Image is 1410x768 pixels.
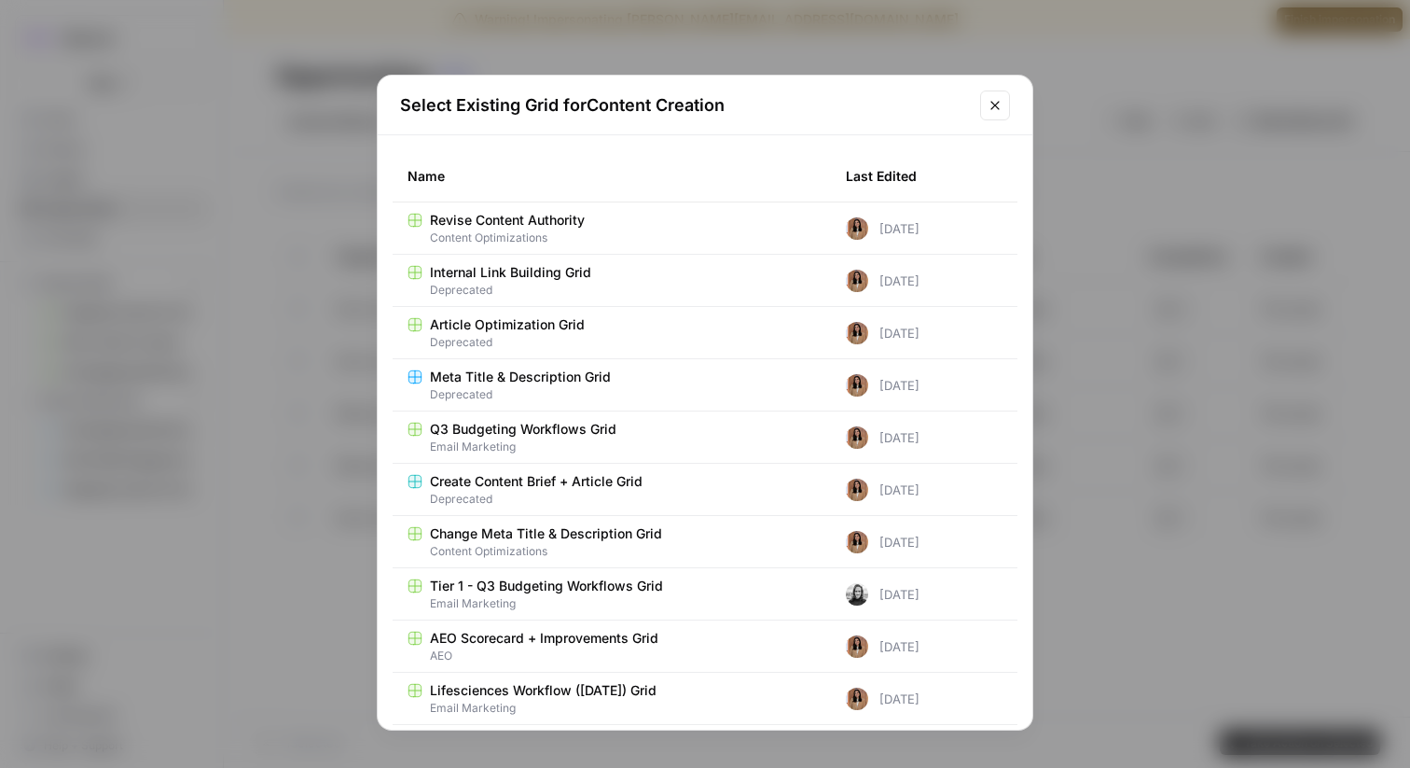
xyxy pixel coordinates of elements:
[408,648,816,664] span: AEO
[846,322,919,344] div: [DATE]
[846,426,868,449] img: jqqluxs4pyouhdpojww11bswqfcs
[430,211,585,230] span: Revise Content Authority
[846,635,919,658] div: [DATE]
[846,374,868,397] img: jqqluxs4pyouhdpojww11bswqfcs
[430,420,616,439] span: Q3 Budgeting Workflows Grid
[846,374,919,397] div: [DATE]
[846,531,868,553] img: jqqluxs4pyouhdpojww11bswqfcs
[430,524,662,543] span: Change Meta Title & Description Grid
[430,629,658,648] span: AEO Scorecard + Improvements Grid
[846,688,868,710] img: jqqluxs4pyouhdpojww11bswqfcs
[846,150,917,202] div: Last Edited
[408,282,816,299] span: Deprecated
[980,91,1010,120] button: Close modal
[846,635,868,658] img: jqqluxs4pyouhdpojww11bswqfcs
[408,439,816,455] span: Email Marketing
[846,583,868,606] img: qk1mk5eqyaozyx7vjercduf8jcjw
[430,681,657,700] span: Lifesciences Workflow ([DATE]) Grid
[430,263,591,282] span: Internal Link Building Grid
[408,230,816,246] span: Content Optimizations
[846,531,919,553] div: [DATE]
[408,543,816,560] span: Content Optimizations
[846,270,919,292] div: [DATE]
[430,472,643,491] span: Create Content Brief + Article Grid
[408,386,816,403] span: Deprecated
[846,322,868,344] img: jqqluxs4pyouhdpojww11bswqfcs
[846,217,919,240] div: [DATE]
[408,334,816,351] span: Deprecated
[430,577,663,595] span: Tier 1 - Q3 Budgeting Workflows Grid
[408,491,816,508] span: Deprecated
[846,217,868,240] img: jqqluxs4pyouhdpojww11bswqfcs
[408,150,816,202] div: Name
[846,583,919,606] div: [DATE]
[846,688,919,710] div: [DATE]
[400,92,969,119] h2: Select Existing Grid for Content Creation
[846,479,868,501] img: jqqluxs4pyouhdpojww11bswqfcs
[846,426,919,449] div: [DATE]
[408,595,816,612] span: Email Marketing
[846,270,868,292] img: jqqluxs4pyouhdpojww11bswqfcs
[846,479,919,501] div: [DATE]
[430,315,585,334] span: Article Optimization Grid
[430,368,611,386] span: Meta Title & Description Grid
[408,700,816,717] span: Email Marketing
